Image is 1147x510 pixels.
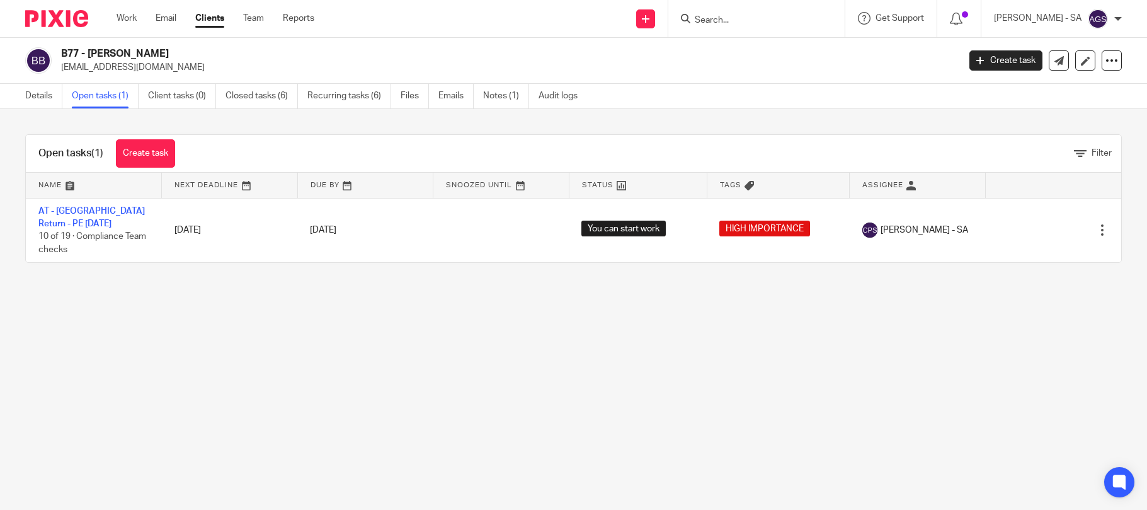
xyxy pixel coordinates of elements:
span: Tags [720,182,741,188]
span: 10 of 19 · Compliance Team checks [38,232,146,254]
span: Get Support [876,14,924,23]
td: [DATE] [162,198,298,262]
span: [PERSON_NAME] - SA [881,224,968,236]
a: AT - [GEOGRAPHIC_DATA] Return - PE [DATE] [38,207,145,228]
h1: Open tasks [38,147,103,160]
a: Reports [283,12,314,25]
a: Details [25,84,62,108]
a: Work [117,12,137,25]
p: [PERSON_NAME] - SA [994,12,1081,25]
a: Emails [438,84,474,108]
input: Search [693,15,807,26]
a: Create task [969,50,1042,71]
span: (1) [91,148,103,158]
img: Pixie [25,10,88,27]
a: Notes (1) [483,84,529,108]
span: Snoozed Until [446,182,512,188]
a: Email [156,12,176,25]
span: [DATE] [310,226,336,235]
span: You can start work [581,221,666,236]
a: Audit logs [539,84,587,108]
p: [EMAIL_ADDRESS][DOMAIN_NAME] [61,61,950,74]
span: Status [582,182,613,188]
img: svg%3E [862,223,877,238]
a: Client tasks (0) [148,84,216,108]
a: Create task [116,139,175,168]
a: Files [401,84,429,108]
h2: B77 - [PERSON_NAME] [61,47,773,61]
img: svg%3E [1088,9,1108,29]
span: Filter [1092,149,1112,158]
a: Recurring tasks (6) [307,84,391,108]
span: HIGH IMPORTANCE [719,221,810,236]
a: Clients [195,12,224,25]
a: Closed tasks (6) [225,84,298,108]
a: Team [243,12,264,25]
img: svg%3E [25,47,52,74]
a: Open tasks (1) [72,84,139,108]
